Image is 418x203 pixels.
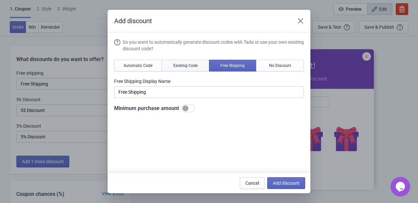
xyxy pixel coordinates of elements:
div: Do you want to automatically generate discount codes with Tada or use your own existing discount ... [123,39,304,52]
span: Add discount [273,180,300,186]
button: Add discount [267,177,305,189]
h2: Add discount [114,16,288,25]
span: Existing Code [173,63,198,68]
button: Existing Code [162,60,209,71]
iframe: chat widget [391,177,411,196]
button: Close [295,15,306,27]
span: Cancel [245,180,259,186]
label: Free Shipping Display Name [114,78,304,85]
button: No Discount [256,60,304,71]
span: No Discount [269,63,291,68]
button: Free Shipping [209,60,257,71]
button: Cancel [240,177,265,189]
span: Free Shipping [220,63,245,68]
button: Automatic Code [114,60,162,71]
span: Automatic Code [124,63,152,68]
div: Minimum purchase amount [114,104,304,112]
